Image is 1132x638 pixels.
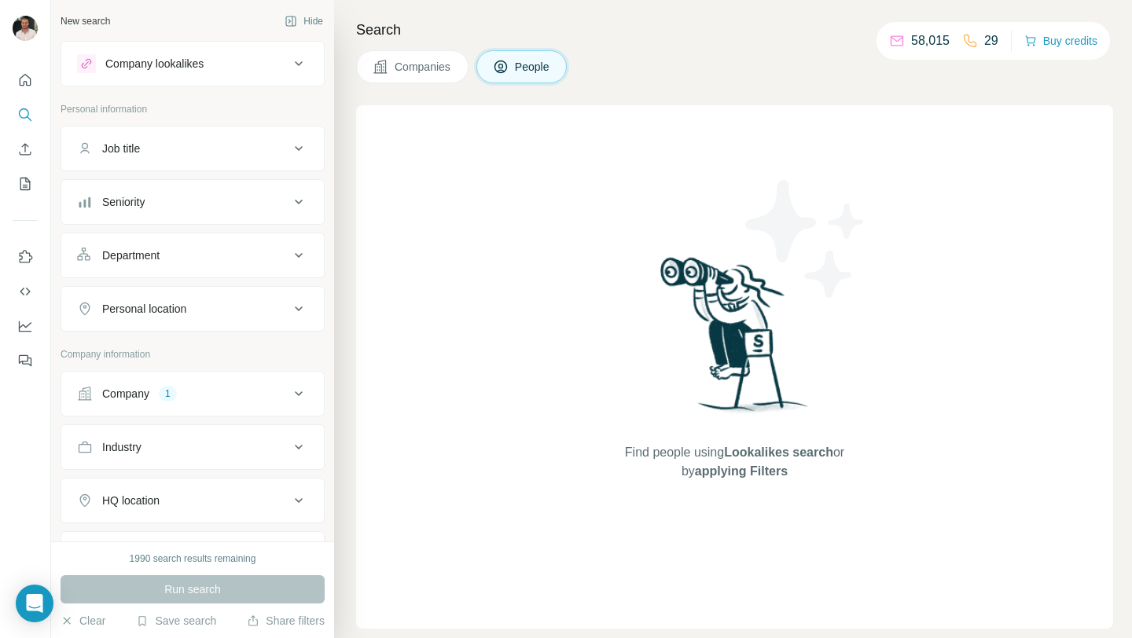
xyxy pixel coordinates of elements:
div: Open Intercom Messenger [16,585,53,622]
button: Annual revenue ($) [61,535,324,573]
button: My lists [13,170,38,198]
span: Lookalikes search [724,445,833,459]
h4: Search [356,19,1113,41]
button: Quick start [13,66,38,94]
button: Job title [61,130,324,167]
p: Company information [61,347,325,361]
button: Enrich CSV [13,135,38,163]
button: Dashboard [13,312,38,340]
span: applying Filters [695,464,788,478]
div: Company lookalikes [105,56,204,71]
button: Personal location [61,290,324,328]
p: Personal information [61,102,325,116]
div: Industry [102,439,141,455]
button: Department [61,236,324,274]
button: Feedback [13,346,38,375]
button: Company1 [61,375,324,412]
div: 1990 search results remaining [130,552,256,566]
div: Department [102,247,160,263]
span: Companies [395,59,452,75]
button: Save search [136,613,216,629]
button: Company lookalikes [61,45,324,82]
button: Search [13,101,38,129]
button: Use Surfe on LinkedIn [13,243,38,271]
button: Hide [274,9,334,33]
img: Surfe Illustration - Woman searching with binoculars [653,253,817,428]
button: Share filters [247,613,325,629]
button: Seniority [61,183,324,221]
button: Buy credits [1024,30,1097,52]
div: 1 [159,387,177,401]
span: Find people using or by [608,443,860,481]
p: 29 [984,31,998,50]
div: HQ location [102,493,160,508]
img: Surfe Illustration - Stars [735,168,877,310]
div: Personal location [102,301,186,317]
button: Industry [61,428,324,466]
p: 58,015 [911,31,950,50]
div: Company [102,386,149,401]
div: Job title [102,141,140,156]
button: Use Surfe API [13,277,38,306]
img: Avatar [13,16,38,41]
div: New search [61,14,110,28]
button: Clear [61,613,105,629]
span: People [515,59,551,75]
button: HQ location [61,482,324,519]
div: Seniority [102,194,145,210]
